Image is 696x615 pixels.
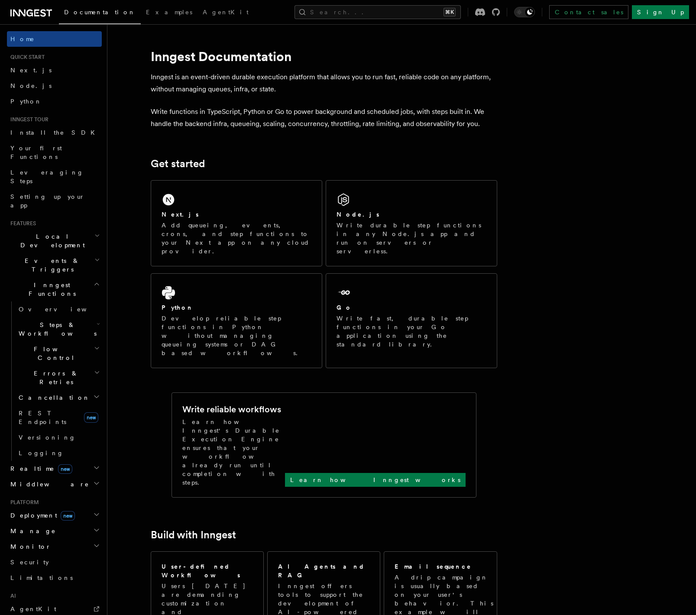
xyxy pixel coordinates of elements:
[7,256,94,274] span: Events & Triggers
[64,9,136,16] span: Documentation
[15,393,90,402] span: Cancellation
[59,3,141,24] a: Documentation
[19,450,64,456] span: Logging
[443,8,456,16] kbd: ⌘K
[19,410,66,425] span: REST Endpoints
[337,314,486,349] p: Write fast, durable step functions in your Go application using the standard library.
[10,35,35,43] span: Home
[151,158,205,170] a: Get started
[290,476,460,484] p: Learn how Inngest works
[7,554,102,570] a: Security
[19,306,108,313] span: Overview
[151,106,497,130] p: Write functions in TypeScript, Python or Go to power background and scheduled jobs, with steps bu...
[337,210,379,219] h2: Node.js
[15,405,102,430] a: REST Endpointsnew
[151,71,497,95] p: Inngest is an event-driven durable execution platform that allows you to run fast, reliable code ...
[84,412,98,423] span: new
[7,527,56,535] span: Manage
[326,273,497,368] a: GoWrite fast, durable step functions in your Go application using the standard library.
[15,341,102,366] button: Flow Control
[337,221,486,256] p: Write durable step functions in any Node.js app and run on servers or serverless.
[514,7,535,17] button: Toggle dark mode
[337,303,352,312] h2: Go
[15,390,102,405] button: Cancellation
[7,78,102,94] a: Node.js
[10,559,49,566] span: Security
[151,49,497,64] h1: Inngest Documentation
[7,523,102,539] button: Manage
[15,369,94,386] span: Errors & Retries
[10,605,56,612] span: AgentKit
[162,210,199,219] h2: Next.js
[146,9,192,16] span: Examples
[7,570,102,586] a: Limitations
[10,98,42,105] span: Python
[15,320,97,338] span: Steps & Workflows
[162,221,311,256] p: Add queueing, events, crons, and step functions to your Next app on any cloud provider.
[197,3,254,23] a: AgentKit
[278,562,371,579] h2: AI Agents and RAG
[326,180,497,266] a: Node.jsWrite durable step functions in any Node.js app and run on servers or serverless.
[7,140,102,165] a: Your first Functions
[10,145,62,160] span: Your first Functions
[7,508,102,523] button: Deploymentnew
[7,31,102,47] a: Home
[10,82,52,89] span: Node.js
[203,9,249,16] span: AgentKit
[7,116,49,123] span: Inngest tour
[15,301,102,317] a: Overview
[7,499,39,506] span: Platform
[7,461,102,476] button: Realtimenew
[58,464,72,474] span: new
[395,562,472,571] h2: Email sequence
[162,314,311,357] p: Develop reliable step functions in Python without managing queueing systems or DAG based workflows.
[7,165,102,189] a: Leveraging Steps
[7,281,94,298] span: Inngest Functions
[7,62,102,78] a: Next.js
[10,169,84,184] span: Leveraging Steps
[182,418,285,487] p: Learn how Inngest's Durable Execution Engine ensures that your workflow already run until complet...
[61,511,75,521] span: new
[7,464,72,473] span: Realtime
[7,54,45,61] span: Quick start
[7,592,16,599] span: AI
[7,220,36,227] span: Features
[7,277,102,301] button: Inngest Functions
[7,542,51,551] span: Monitor
[7,94,102,109] a: Python
[10,67,52,74] span: Next.js
[7,476,102,492] button: Middleware
[295,5,461,19] button: Search...⌘K
[7,232,94,249] span: Local Development
[182,403,281,415] h2: Write reliable workflows
[285,473,466,487] a: Learn how Inngest works
[162,562,253,579] h2: User-defined Workflows
[7,480,89,489] span: Middleware
[141,3,197,23] a: Examples
[632,5,689,19] a: Sign Up
[549,5,628,19] a: Contact sales
[162,303,194,312] h2: Python
[7,229,102,253] button: Local Development
[7,125,102,140] a: Install the SDK
[19,434,76,441] span: Versioning
[151,273,322,368] a: PythonDevelop reliable step functions in Python without managing queueing systems or DAG based wo...
[10,129,100,136] span: Install the SDK
[7,189,102,213] a: Setting up your app
[7,511,75,520] span: Deployment
[15,345,94,362] span: Flow Control
[151,180,322,266] a: Next.jsAdd queueing, events, crons, and step functions to your Next app on any cloud provider.
[7,253,102,277] button: Events & Triggers
[15,445,102,461] a: Logging
[151,529,236,541] a: Build with Inngest
[10,193,85,209] span: Setting up your app
[7,301,102,461] div: Inngest Functions
[10,574,73,581] span: Limitations
[15,366,102,390] button: Errors & Retries
[15,430,102,445] a: Versioning
[7,539,102,554] button: Monitor
[15,317,102,341] button: Steps & Workflows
